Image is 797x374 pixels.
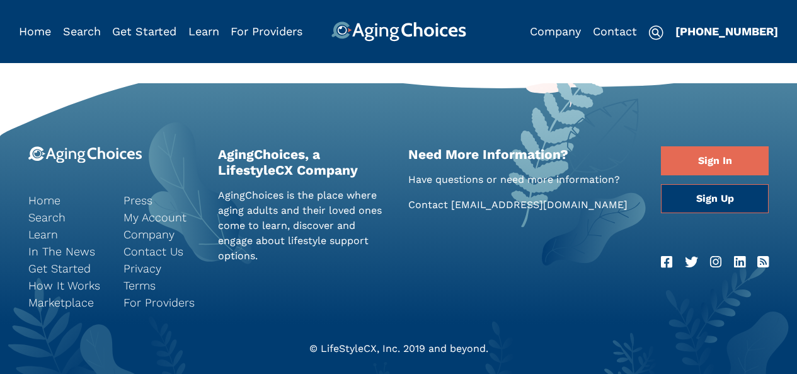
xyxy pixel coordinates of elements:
[28,243,105,260] a: In The News
[231,25,302,38] a: For Providers
[661,252,672,272] a: Facebook
[710,252,721,272] a: Instagram
[123,243,200,260] a: Contact Us
[593,25,637,38] a: Contact
[661,184,769,213] a: Sign Up
[123,209,200,226] a: My Account
[218,146,389,178] h2: AgingChoices, a LifestyleCX Company
[123,294,200,311] a: For Providers
[28,226,105,243] a: Learn
[28,209,105,226] a: Search
[685,252,698,272] a: Twitter
[734,252,745,272] a: LinkedIn
[28,192,105,209] a: Home
[675,25,778,38] a: [PHONE_NUMBER]
[188,25,219,38] a: Learn
[408,197,643,213] p: Contact
[530,25,581,38] a: Company
[451,199,628,211] a: [EMAIL_ADDRESS][DOMAIN_NAME]
[28,260,105,277] a: Get Started
[28,294,105,311] a: Marketplace
[218,188,389,264] p: AgingChoices is the place where aging adults and their loved ones come to learn, discover and eng...
[112,25,176,38] a: Get Started
[19,25,51,38] a: Home
[123,260,200,277] a: Privacy
[63,25,101,38] a: Search
[123,277,200,294] a: Terms
[63,21,101,42] div: Popover trigger
[408,172,643,187] p: Have questions or need more information?
[28,277,105,294] a: How It Works
[19,341,778,356] div: © LifeStyleCX, Inc. 2019 and beyond.
[28,146,142,163] img: 9-logo.svg
[408,146,643,162] h2: Need More Information?
[661,146,769,175] a: Sign In
[123,226,200,243] a: Company
[757,252,769,272] a: RSS Feed
[123,192,200,209] a: Press
[331,21,466,42] img: AgingChoices
[648,25,663,40] img: search-icon.svg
